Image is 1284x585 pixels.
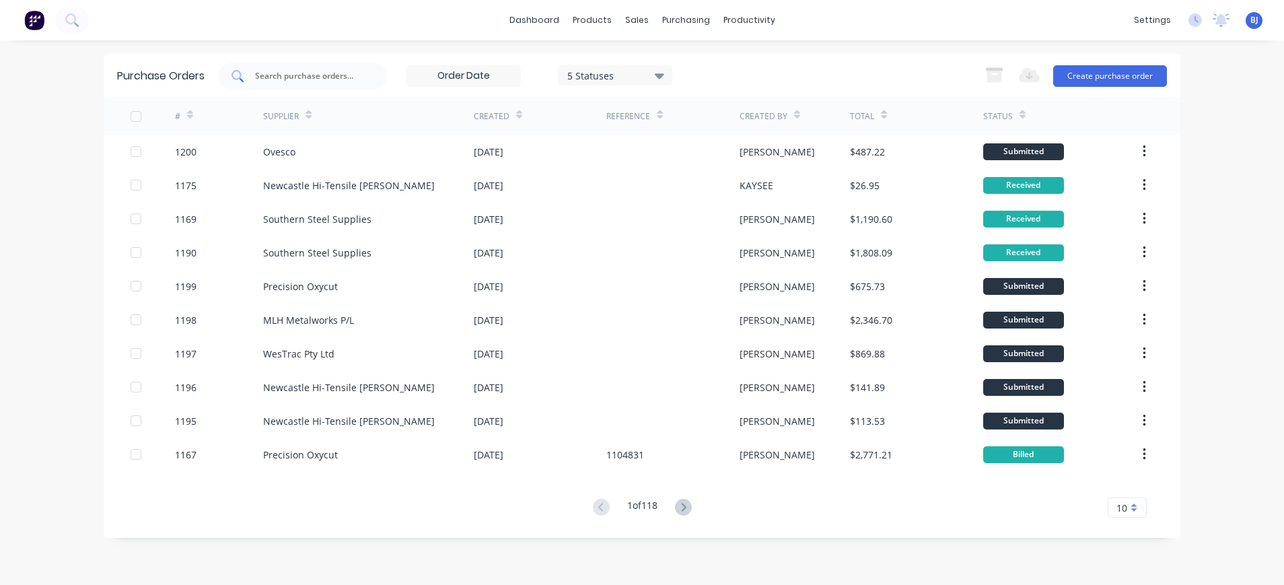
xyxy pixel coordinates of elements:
div: $113.53 [850,414,885,428]
div: sales [618,10,655,30]
div: 1175 [175,178,197,193]
div: 1104831 [606,448,644,462]
span: BJ [1250,14,1258,26]
img: Factory [24,10,44,30]
div: Submitted [983,312,1064,329]
div: [DATE] [474,380,503,394]
div: 1196 [175,380,197,394]
div: 1200 [175,145,197,159]
div: $675.73 [850,279,885,294]
div: [PERSON_NAME] [740,279,815,294]
div: MLH Metalworks P/L [263,313,354,327]
div: Received [983,244,1064,261]
button: Create purchase order [1053,65,1167,87]
div: 1167 [175,448,197,462]
div: [PERSON_NAME] [740,212,815,226]
div: 1169 [175,212,197,226]
div: Total [850,110,874,123]
div: Submitted [983,379,1064,396]
div: [DATE] [474,145,503,159]
div: [PERSON_NAME] [740,145,815,159]
div: [DATE] [474,414,503,428]
div: [DATE] [474,313,503,327]
div: $487.22 [850,145,885,159]
div: [PERSON_NAME] [740,448,815,462]
div: [PERSON_NAME] [740,313,815,327]
div: Submitted [983,143,1064,160]
a: dashboard [503,10,566,30]
div: $1,808.09 [850,246,892,260]
div: [PERSON_NAME] [740,246,815,260]
div: Purchase Orders [117,68,205,84]
div: [PERSON_NAME] [740,380,815,394]
div: # [175,110,180,123]
div: [DATE] [474,246,503,260]
div: WesTrac Pty Ltd [263,347,334,361]
div: Southern Steel Supplies [263,212,371,226]
div: 1195 [175,414,197,428]
div: purchasing [655,10,717,30]
div: 1197 [175,347,197,361]
div: Submitted [983,345,1064,362]
div: Southern Steel Supplies [263,246,371,260]
div: Ovesco [263,145,295,159]
div: [DATE] [474,448,503,462]
div: [DATE] [474,178,503,193]
div: 1 of 118 [627,498,657,518]
div: [DATE] [474,347,503,361]
div: $26.95 [850,178,880,193]
div: KAYSEE [740,178,773,193]
input: Order Date [407,66,520,86]
input: Search purchase orders... [254,69,365,83]
div: Submitted [983,278,1064,295]
div: [DATE] [474,212,503,226]
div: [PERSON_NAME] [740,347,815,361]
div: 1199 [175,279,197,294]
div: Created By [740,110,787,123]
div: settings [1127,10,1178,30]
div: Received [983,211,1064,228]
div: $1,190.60 [850,212,892,226]
div: Newcastle Hi-Tensile [PERSON_NAME] [263,414,435,428]
div: Created [474,110,509,123]
div: $2,771.21 [850,448,892,462]
div: Billed [983,446,1064,463]
div: productivity [717,10,782,30]
span: 10 [1116,501,1127,515]
div: Newcastle Hi-Tensile [PERSON_NAME] [263,178,435,193]
div: $869.88 [850,347,885,361]
div: Received [983,177,1064,194]
div: 1198 [175,313,197,327]
div: products [566,10,618,30]
div: Precision Oxycut [263,448,338,462]
div: $141.89 [850,380,885,394]
div: Newcastle Hi-Tensile [PERSON_NAME] [263,380,435,394]
div: 5 Statuses [567,68,664,82]
div: Status [983,110,1013,123]
div: [DATE] [474,279,503,294]
div: Submitted [983,413,1064,429]
div: $2,346.70 [850,313,892,327]
div: [PERSON_NAME] [740,414,815,428]
div: Supplier [263,110,299,123]
div: Reference [606,110,650,123]
div: Precision Oxycut [263,279,338,294]
div: 1190 [175,246,197,260]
